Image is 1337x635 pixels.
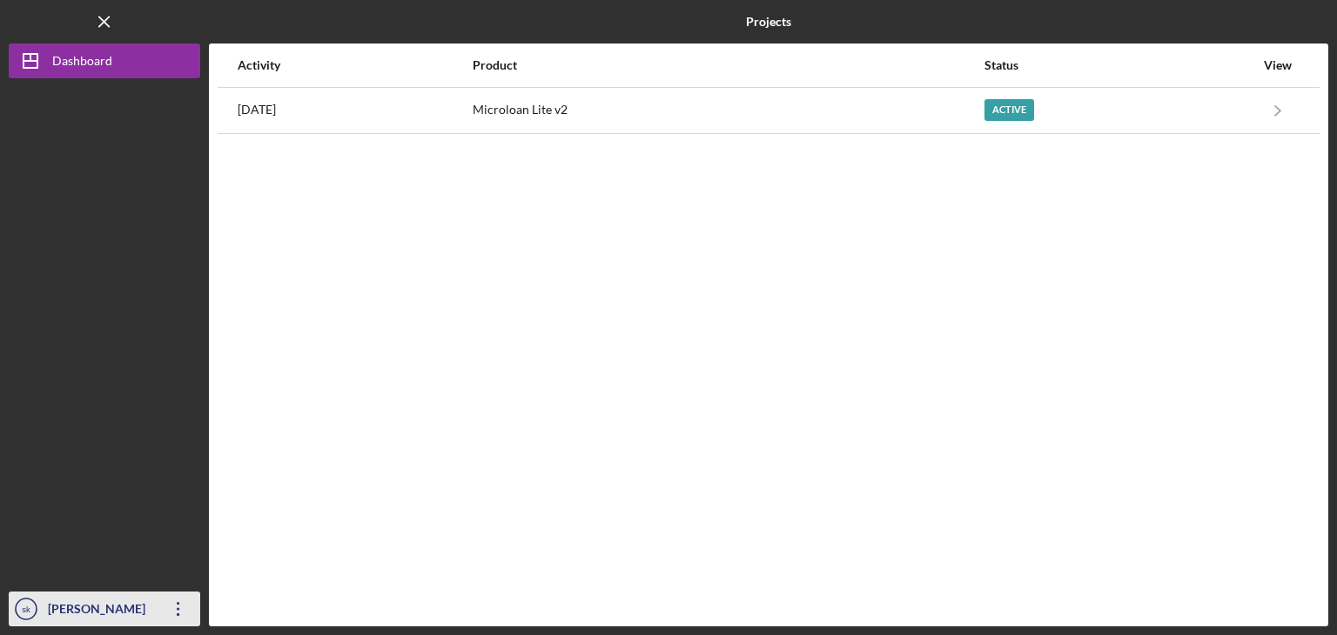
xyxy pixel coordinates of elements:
div: Active [984,99,1034,121]
button: Dashboard [9,43,200,78]
div: Microloan Lite v2 [473,89,983,132]
div: Activity [238,58,471,72]
div: Product [473,58,983,72]
div: Status [984,58,1254,72]
b: Projects [746,15,791,29]
text: sk [22,605,30,614]
div: [PERSON_NAME] [44,592,157,631]
button: sk[PERSON_NAME] [9,592,200,626]
div: Dashboard [52,43,112,83]
div: View [1256,58,1300,72]
time: 2025-08-05 20:46 [238,103,276,117]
